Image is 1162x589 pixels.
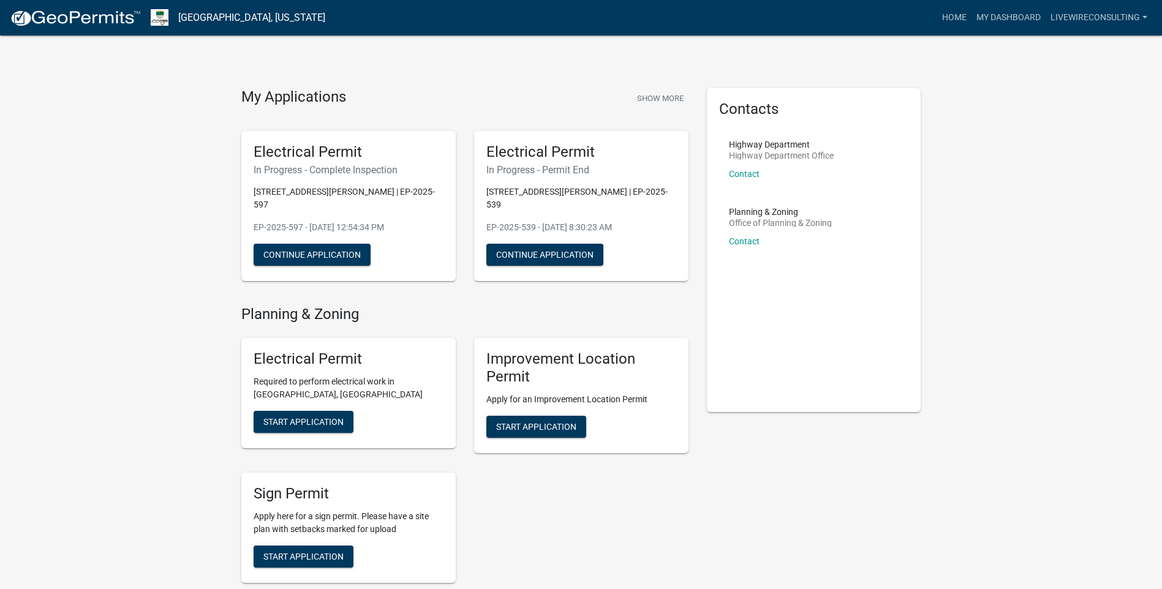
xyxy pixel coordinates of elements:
[719,100,909,118] h5: Contacts
[241,88,346,107] h4: My Applications
[729,219,832,227] p: Office of Planning & Zoning
[263,417,344,427] span: Start Application
[254,221,443,234] p: EP-2025-597 - [DATE] 12:54:34 PM
[486,143,676,161] h5: Electrical Permit
[937,6,971,29] a: Home
[486,164,676,176] h6: In Progress - Permit End
[254,244,371,266] button: Continue Application
[254,143,443,161] h5: Electrical Permit
[254,350,443,368] h5: Electrical Permit
[729,169,760,179] a: Contact
[254,375,443,401] p: Required to perform electrical work in [GEOGRAPHIC_DATA], [GEOGRAPHIC_DATA]
[1046,6,1152,29] a: livewireconsulting
[254,186,443,211] p: [STREET_ADDRESS][PERSON_NAME] | EP-2025-597
[151,9,168,26] img: Morgan County, Indiana
[254,164,443,176] h6: In Progress - Complete Inspection
[178,7,325,28] a: [GEOGRAPHIC_DATA], [US_STATE]
[486,416,586,438] button: Start Application
[729,208,832,216] p: Planning & Zoning
[486,350,676,386] h5: Improvement Location Permit
[486,393,676,406] p: Apply for an Improvement Location Permit
[632,88,689,108] button: Show More
[254,546,353,568] button: Start Application
[241,306,689,323] h4: Planning & Zoning
[496,421,576,431] span: Start Application
[254,411,353,433] button: Start Application
[729,151,834,160] p: Highway Department Office
[729,236,760,246] a: Contact
[486,244,603,266] button: Continue Application
[486,221,676,234] p: EP-2025-539 - [DATE] 8:30:23 AM
[254,510,443,536] p: Apply here for a sign permit. Please have a site plan with setbacks marked for upload
[254,485,443,503] h5: Sign Permit
[729,140,834,149] p: Highway Department
[971,6,1046,29] a: My Dashboard
[263,551,344,561] span: Start Application
[486,186,676,211] p: [STREET_ADDRESS][PERSON_NAME] | EP-2025-539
